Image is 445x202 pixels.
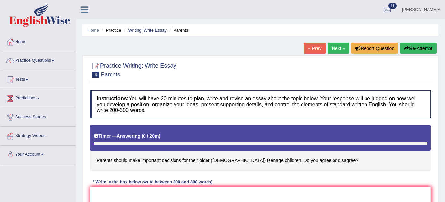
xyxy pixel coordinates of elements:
button: Report Question [351,43,398,54]
small: Parents [101,71,120,78]
a: « Prev [304,43,326,54]
b: Instructions: [97,96,129,101]
b: 0 / 20m [143,133,159,139]
h5: Timer — [94,134,160,139]
b: ) [159,133,160,139]
b: Answering [117,133,141,139]
a: Tests [0,70,76,87]
a: Predictions [0,89,76,106]
div: * Write in the box below (write between 200 and 300 words) [90,179,215,185]
a: Your Account [0,146,76,162]
a: Home [0,33,76,49]
b: ( [142,133,143,139]
h2: Practice Writing: Write Essay [90,61,176,78]
a: Next » [328,43,349,54]
button: Re-Attempt [400,43,437,54]
li: Parents [168,27,188,33]
li: Practice [100,27,121,33]
a: Home [87,28,99,33]
span: 11 [388,3,397,9]
a: Strategy Videos [0,127,76,143]
span: 4 [92,72,99,78]
a: Writing: Write Essay [128,28,167,33]
a: Practice Questions [0,51,76,68]
h4: You will have 20 minutes to plan, write and revise an essay about the topic below. Your response ... [90,90,431,118]
a: Success Stories [0,108,76,124]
